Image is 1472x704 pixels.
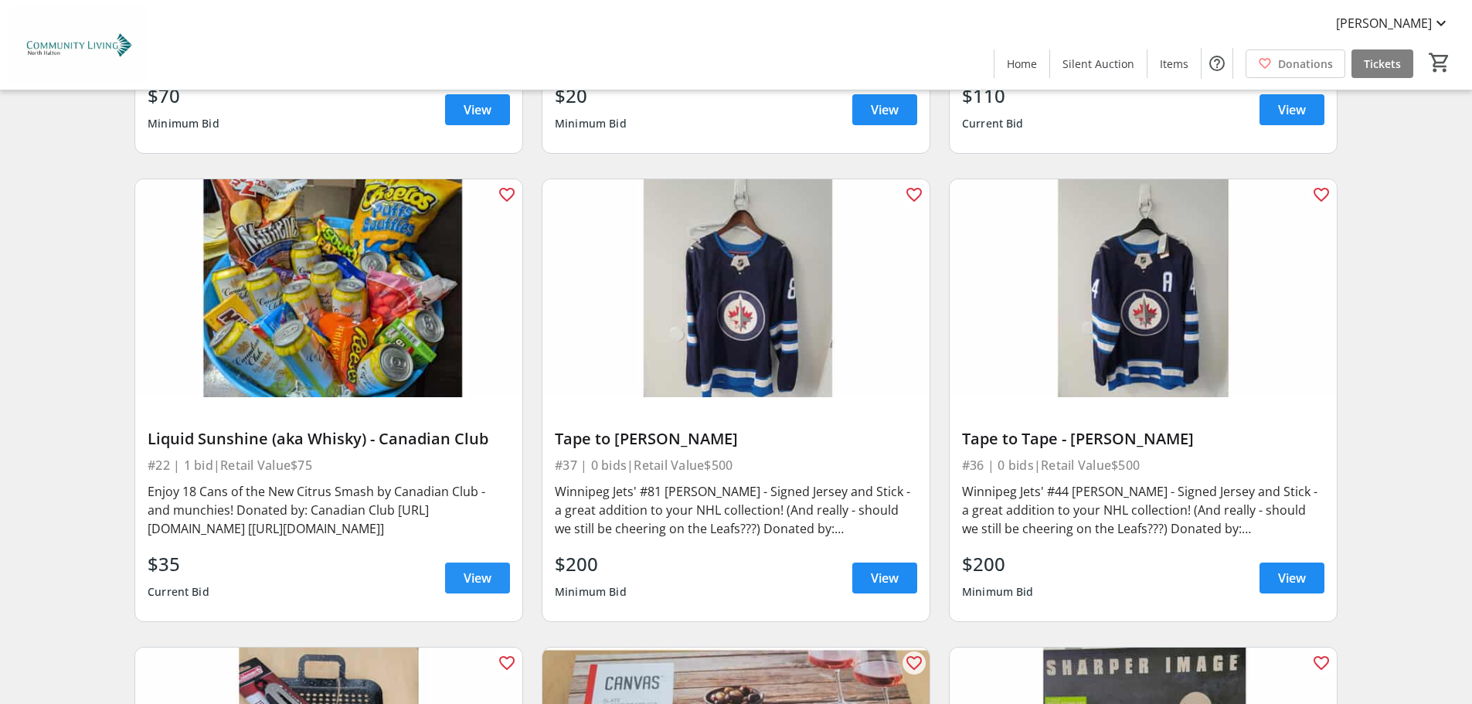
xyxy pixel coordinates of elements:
[148,578,209,606] div: Current Bid
[1062,56,1134,72] span: Silent Auction
[1202,48,1232,79] button: Help
[148,550,209,578] div: $35
[1336,14,1432,32] span: [PERSON_NAME]
[555,550,627,578] div: $200
[555,430,917,448] div: Tape to [PERSON_NAME]
[962,454,1324,476] div: #36 | 0 bids | Retail Value $500
[962,578,1034,606] div: Minimum Bid
[1007,56,1037,72] span: Home
[1312,654,1331,672] mat-icon: favorite_outline
[962,550,1034,578] div: $200
[555,82,627,110] div: $20
[148,482,510,538] div: Enjoy 18 Cans of the New Citrus Smash by Canadian Club - and munchies! Donated by: Canadian Club ...
[852,563,917,593] a: View
[1426,49,1453,77] button: Cart
[1260,563,1324,593] a: View
[1324,11,1463,36] button: [PERSON_NAME]
[962,110,1024,138] div: Current Bid
[445,94,510,125] a: View
[905,654,923,672] mat-icon: favorite_outline
[1050,49,1147,78] a: Silent Auction
[555,454,917,476] div: #37 | 0 bids | Retail Value $500
[871,100,899,119] span: View
[148,110,219,138] div: Minimum Bid
[994,49,1049,78] a: Home
[464,569,491,587] span: View
[962,482,1324,538] div: Winnipeg Jets' #44 [PERSON_NAME] - Signed Jersey and Stick - a great addition to your NHL collect...
[555,482,917,538] div: Winnipeg Jets' #81 [PERSON_NAME] - Signed Jersey and Stick - a great addition to your NHL collect...
[950,179,1337,397] img: Tape to Tape - Morrissey
[962,430,1324,448] div: Tape to Tape - [PERSON_NAME]
[852,94,917,125] a: View
[1278,100,1306,119] span: View
[1278,569,1306,587] span: View
[1246,49,1345,78] a: Donations
[962,82,1024,110] div: $110
[464,100,491,119] span: View
[9,6,147,83] img: Community Living North Halton's Logo
[1278,56,1333,72] span: Donations
[1147,49,1201,78] a: Items
[445,563,510,593] a: View
[555,110,627,138] div: Minimum Bid
[542,179,930,397] img: Tape to Tape - Connor
[871,569,899,587] span: View
[148,430,510,448] div: Liquid Sunshine (aka Whisky) - Canadian Club
[498,654,516,672] mat-icon: favorite_outline
[1351,49,1413,78] a: Tickets
[1260,94,1324,125] a: View
[148,82,219,110] div: $70
[148,454,510,476] div: #22 | 1 bid | Retail Value $75
[498,185,516,204] mat-icon: favorite_outline
[1160,56,1188,72] span: Items
[135,179,522,397] img: Liquid Sunshine (aka Whisky) - Canadian Club
[555,578,627,606] div: Minimum Bid
[1364,56,1401,72] span: Tickets
[1312,185,1331,204] mat-icon: favorite_outline
[905,185,923,204] mat-icon: favorite_outline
